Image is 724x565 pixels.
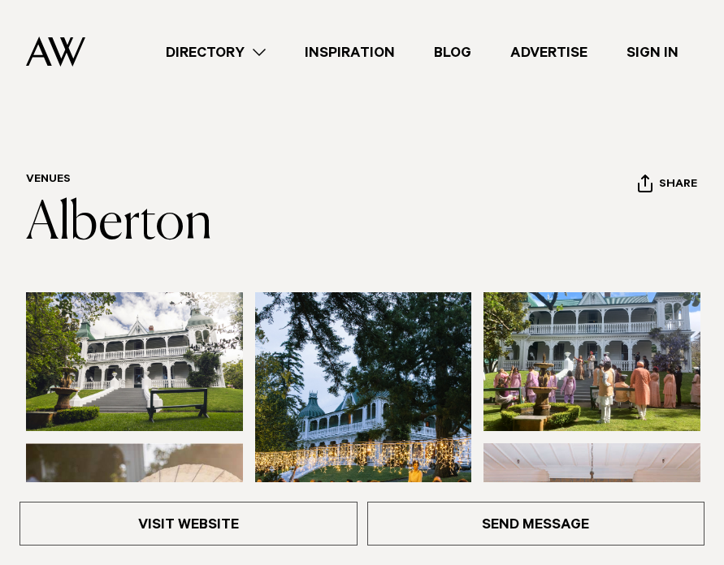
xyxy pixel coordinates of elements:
[607,41,698,63] a: Sign In
[367,502,705,546] a: Send Message
[26,37,85,67] img: Auckland Weddings Logo
[26,174,71,187] a: Venues
[26,198,212,250] a: Alberton
[659,178,697,193] span: Share
[414,41,491,63] a: Blog
[483,292,700,431] img: Wedding party Auckland
[491,41,607,63] a: Advertise
[26,292,243,431] img: Heritage home Mt Albert
[285,41,414,63] a: Inspiration
[146,41,285,63] a: Directory
[20,502,358,546] a: Visit Website
[637,174,698,198] button: Share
